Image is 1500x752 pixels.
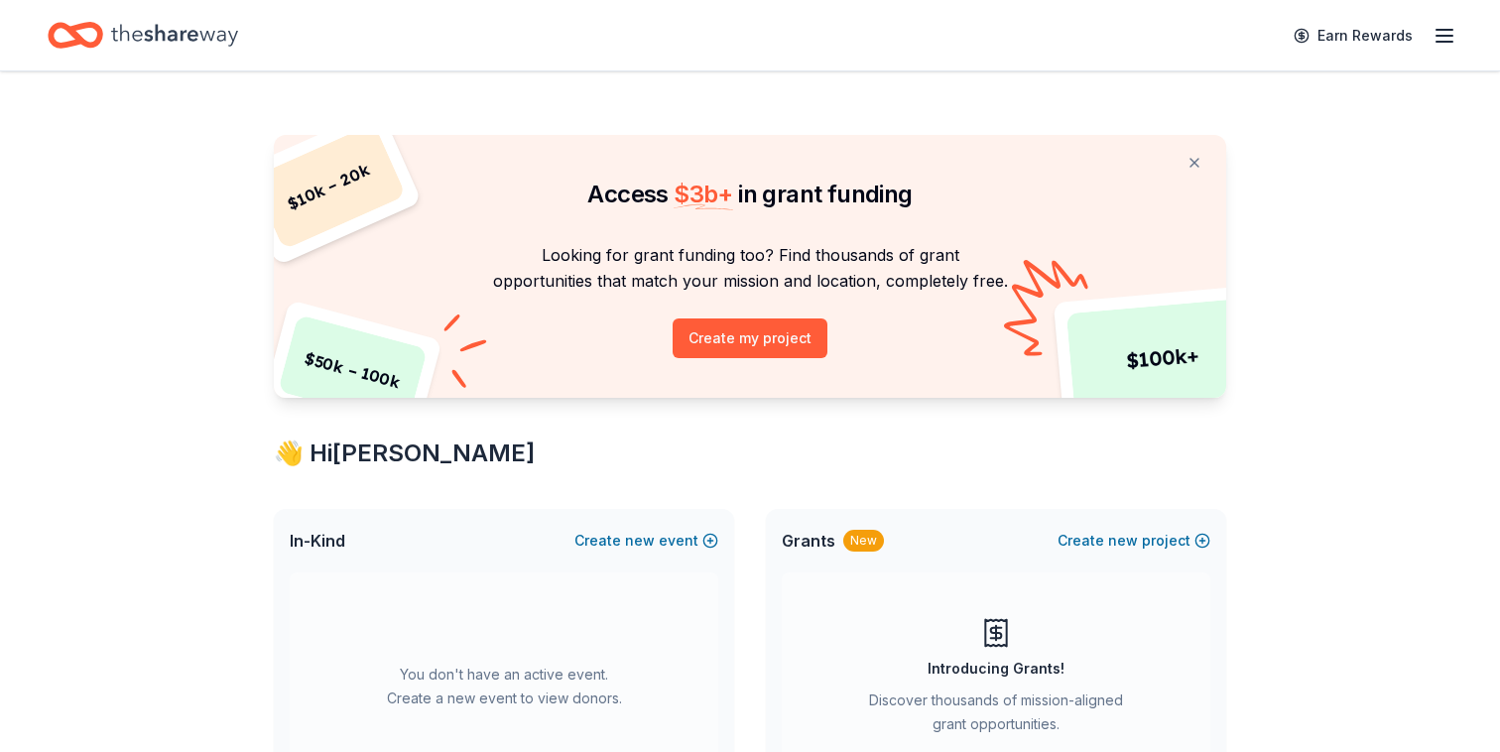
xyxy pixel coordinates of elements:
a: Earn Rewards [1282,18,1425,54]
div: New [843,530,884,552]
span: Access in grant funding [587,180,912,208]
span: Grants [782,529,835,553]
div: Discover thousands of mission-aligned grant opportunities. [861,689,1131,744]
span: $ 3b + [674,180,733,208]
span: In-Kind [290,529,345,553]
div: Introducing Grants! [928,657,1064,681]
div: 👋 Hi [PERSON_NAME] [274,438,1226,469]
a: Home [48,12,238,59]
button: Createnewproject [1058,529,1210,553]
p: Looking for grant funding too? Find thousands of grant opportunities that match your mission and ... [298,242,1202,295]
button: Createnewevent [574,529,718,553]
div: $ 10k – 20k [252,123,407,250]
span: new [1108,529,1138,553]
button: Create my project [673,318,827,358]
span: new [625,529,655,553]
